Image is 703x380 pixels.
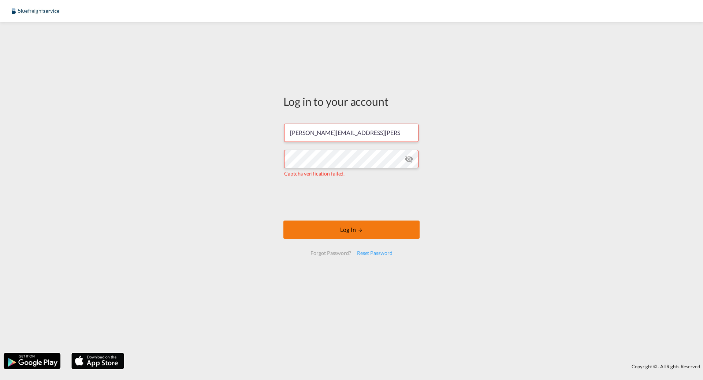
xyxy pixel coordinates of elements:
[11,3,60,19] img: 9097ab40c0d911ee81d80fb7ec8da167.JPG
[405,155,413,163] md-icon: icon-eye-off
[283,221,420,239] button: LOGIN
[283,94,420,109] div: Log in to your account
[3,352,61,370] img: google.png
[284,124,419,142] input: Enter email/phone number
[296,185,407,213] iframe: reCAPTCHA
[308,247,354,260] div: Forgot Password?
[354,247,395,260] div: Reset Password
[128,360,703,373] div: Copyright © . All Rights Reserved
[284,170,345,177] span: Captcha verification failed.
[71,352,125,370] img: apple.png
